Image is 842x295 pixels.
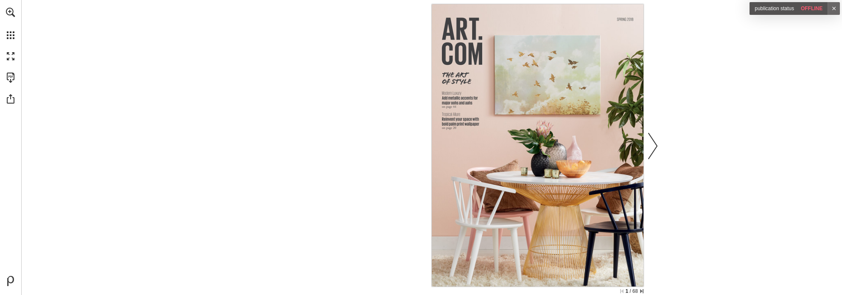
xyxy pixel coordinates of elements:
section: Publication Content - Ventura - Secondary generator [220,4,643,287]
a: Next page [643,6,662,285]
a: ✕ [828,2,840,15]
span: Publication Status [755,6,794,11]
span: Current page position is 1 of 68 [626,288,638,294]
span: 68 [632,288,638,295]
a: Skip to the first page [620,289,624,293]
a: Skip to the last page [640,289,643,293]
span: / [628,288,632,295]
div: offline [750,2,828,15]
span: 1 [626,288,629,295]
